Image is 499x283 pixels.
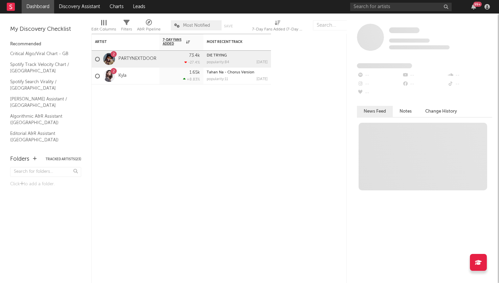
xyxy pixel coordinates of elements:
[256,77,268,81] div: [DATE]
[118,56,156,62] a: PARTYNEXTDOOR
[207,54,227,57] a: DIE TRYING
[10,50,74,57] a: Critical Algo/Viral Chart - GB
[189,70,200,75] div: 1.65k
[207,77,228,81] div: popularity: 11
[389,27,419,33] span: Some Artist
[418,106,464,117] button: Change History
[357,106,393,117] button: News Feed
[207,71,254,74] a: Tahan Na - Chorus Version
[252,17,303,37] div: 7-Day Fans Added (7-Day Fans Added)
[350,3,452,11] input: Search for artists
[189,53,200,58] div: 73.4k
[137,25,161,33] div: A&R Pipeline
[46,158,81,161] button: Tracked Artists(23)
[163,38,184,46] span: 7-Day Fans Added
[118,73,127,79] a: Kyla
[121,25,132,33] div: Filters
[10,180,81,188] div: Click to add a folder.
[10,25,81,33] div: My Discovery Checklist
[357,80,402,89] div: --
[10,167,81,177] input: Search for folders...
[313,20,364,30] input: Search...
[224,24,233,28] button: Save
[10,78,74,92] a: Spotify Search Virality / [GEOGRAPHIC_DATA]
[252,25,303,33] div: 7-Day Fans Added (7-Day Fans Added)
[10,95,74,109] a: [PERSON_NAME] Assistant / [GEOGRAPHIC_DATA]
[471,4,476,9] button: 99+
[393,106,418,117] button: Notes
[357,89,402,97] div: --
[357,71,402,80] div: --
[402,80,447,89] div: --
[207,54,268,57] div: DIE TRYING
[183,23,210,28] span: Most Notified
[183,77,200,81] div: +8.83 %
[10,61,74,75] a: Spotify Track Velocity Chart / [GEOGRAPHIC_DATA]
[402,71,447,80] div: --
[10,113,74,126] a: Algorithmic A&R Assistant ([GEOGRAPHIC_DATA])
[91,25,116,33] div: Edit Columns
[207,71,268,74] div: Tahan Na - Chorus Version
[389,39,430,43] span: Tracking Since: [DATE]
[121,17,132,37] div: Filters
[389,45,450,49] span: 0 fans last week
[137,17,161,37] div: A&R Pipeline
[256,61,268,64] div: [DATE]
[10,130,74,144] a: Editorial A&R Assistant ([GEOGRAPHIC_DATA])
[207,61,229,64] div: popularity: 84
[357,63,412,68] span: Fans Added by Platform
[184,60,200,65] div: -27.4 %
[95,40,146,44] div: Artist
[447,71,492,80] div: --
[10,155,29,163] div: Folders
[389,27,419,34] a: Some Artist
[91,17,116,37] div: Edit Columns
[447,80,492,89] div: --
[10,40,81,48] div: Recommended
[207,40,257,44] div: Most Recent Track
[473,2,482,7] div: 99 +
